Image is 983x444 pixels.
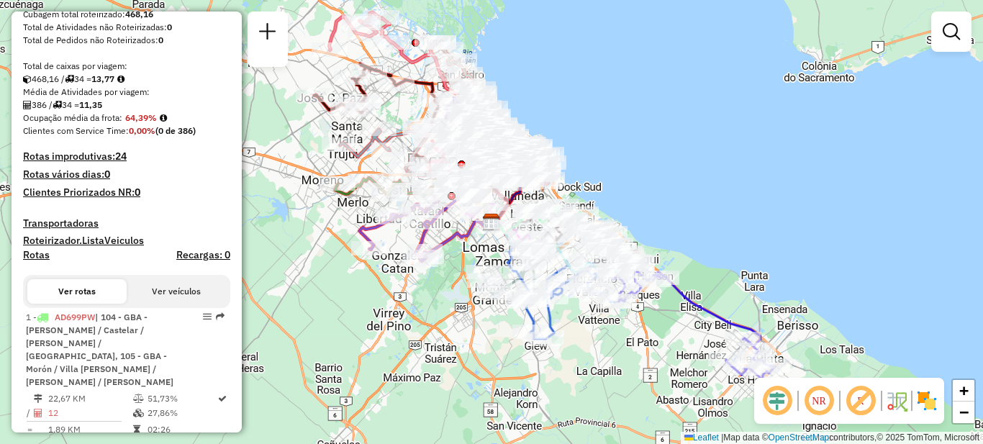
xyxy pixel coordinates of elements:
strong: 64,39% [125,112,157,123]
td: = [26,422,33,437]
span: Ocultar NR [802,384,836,418]
div: Média de Atividades por viagem: [23,86,230,99]
td: / [26,406,33,420]
strong: 0 [135,186,140,199]
span: 1 - [26,312,173,387]
strong: 13,77 [91,73,114,84]
button: Ver veículos [127,279,226,304]
td: 02:26 [147,422,217,437]
strong: 468,16 [125,9,153,19]
h4: Roteirizador.ListaVeiculos [23,235,230,247]
span: Clientes com Service Time: [23,125,129,136]
div: 468,16 / 34 = [23,73,230,86]
span: + [959,381,969,399]
h4: Rotas improdutivas: [23,150,230,163]
div: 386 / 34 = [23,99,230,112]
strong: 11,35 [79,99,102,110]
span: | 104 - GBA - [PERSON_NAME] / Castelar / [PERSON_NAME] / [GEOGRAPHIC_DATA], 105 - GBA - Morón / V... [26,312,173,387]
span: − [959,403,969,421]
i: Total de Atividades [34,409,42,417]
strong: (0 de 386) [155,125,196,136]
a: Leaflet [684,432,719,443]
a: OpenStreetMap [769,432,830,443]
span: AD699PW [55,312,95,322]
td: 27,86% [147,406,217,420]
img: Fluxo de ruas [885,389,908,412]
span: Ocupação média da frota: [23,112,122,123]
i: Cubagem total roteirizado [23,75,32,83]
div: Total de Atividades não Roteirizadas: [23,21,230,34]
button: Ver rotas [27,279,127,304]
a: Zoom in [953,380,974,402]
i: Distância Total [34,394,42,403]
span: Exibir rótulo [843,384,878,418]
span: Ocultar deslocamento [760,384,794,418]
span: | [721,432,723,443]
strong: 0,00% [129,125,155,136]
a: Zoom out [953,402,974,423]
td: 12 [47,406,132,420]
i: Total de Atividades [23,101,32,109]
div: Total de caixas por viagem: [23,60,230,73]
strong: 0 [158,35,163,45]
div: Cubagem total roteirizado: [23,8,230,21]
td: 1,89 KM [47,422,132,437]
strong: 24 [115,150,127,163]
strong: 0 [167,22,172,32]
h4: Recargas: 0 [176,249,230,261]
a: Rotas [23,249,50,261]
h4: Clientes Priorizados NR: [23,186,230,199]
div: Total de Pedidos não Roteirizados: [23,34,230,47]
i: Rota otimizada [218,394,227,403]
i: Tempo total em rota [133,425,140,434]
em: Opções [203,312,212,321]
td: 51,73% [147,391,217,406]
i: % de utilização da cubagem [133,409,144,417]
h4: Transportadoras [23,217,230,230]
div: Map data © contributors,© 2025 TomTom, Microsoft [681,432,983,444]
img: Exibir/Ocultar setores [915,389,938,412]
a: Nova sessão e pesquisa [253,17,282,50]
h4: Rotas vários dias: [23,168,230,181]
i: % de utilização do peso [133,394,144,403]
i: Total de rotas [65,75,74,83]
a: Exibir filtros [937,17,966,46]
em: Rota exportada [216,312,225,321]
i: Total de rotas [53,101,62,109]
img: SAZ AR - TaDa Shipick [482,213,501,232]
td: 22,67 KM [47,391,132,406]
em: Média calculada utilizando a maior ocupação (%Peso ou %Cubagem) de cada rota da sessão. Rotas cro... [160,114,167,122]
strong: 0 [104,168,110,181]
i: Meta Caixas/viagem: 1,00 Diferença: 12,77 [117,75,124,83]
